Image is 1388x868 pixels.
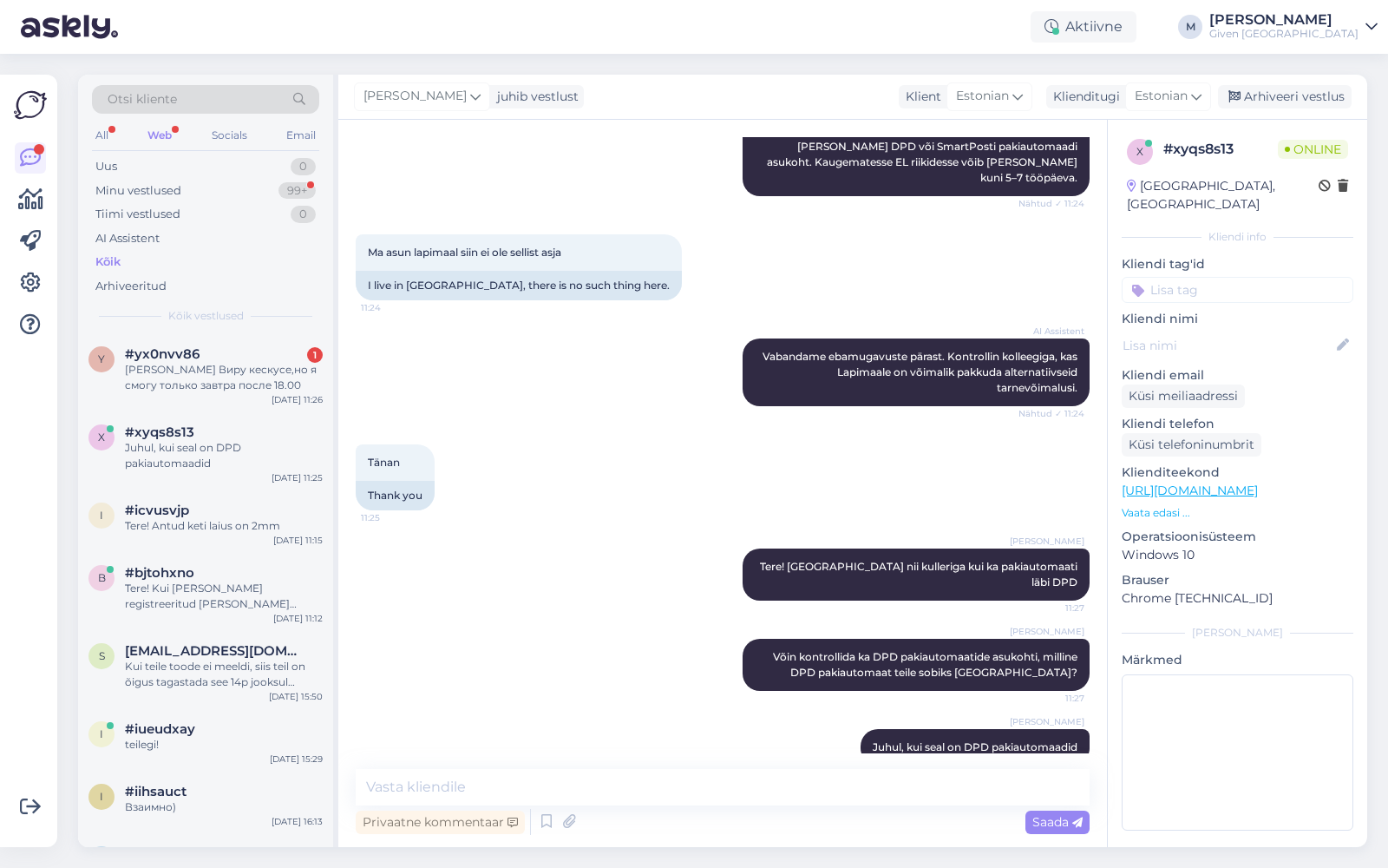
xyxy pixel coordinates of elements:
div: 0 [291,158,316,175]
div: [DATE] 11:26 [272,393,323,406]
span: Võin kontrollida ka DPD pakiautomaatide asukohti, milline DPD pakiautomaat teile sobiks [GEOGRAPH... [773,650,1080,679]
span: i [100,509,103,522]
span: Estonian [1135,87,1188,106]
div: Küsi meiliaadressi [1122,385,1245,408]
span: Juhul, kui seal on DPD pakiautomaadid [873,740,1077,753]
p: Windows 10 [1122,546,1353,564]
span: [PERSON_NAME] [363,87,467,106]
span: Nähtud ✓ 11:24 [1018,407,1084,420]
input: Lisa nimi [1123,336,1333,355]
span: simonovsemen2017@gmail.com [125,643,305,659]
a: [URL][DOMAIN_NAME] [1122,483,1258,498]
div: [DATE] 15:50 [269,690,323,703]
div: Aktiivne [1031,11,1136,43]
div: Kliendi info [1122,229,1353,245]
div: teilegi! [125,737,323,753]
div: Arhiveeritud [95,278,167,295]
p: Kliendi email [1122,366,1353,385]
div: 99+ [278,182,316,200]
span: y [98,352,105,365]
div: Kõik [95,253,121,271]
div: M [1178,15,1202,39]
div: Email [283,124,319,147]
div: juhib vestlust [490,88,579,106]
a: [PERSON_NAME]Given [GEOGRAPHIC_DATA] [1209,13,1378,41]
span: Estonian [956,87,1009,106]
div: 1 [307,347,323,363]
span: [PERSON_NAME] [1010,625,1084,638]
div: Tiimi vestlused [95,206,180,223]
span: Ma asun lapimaal siin ei ole sellist asja [368,246,561,259]
span: Saada [1032,814,1083,830]
span: AI Assistent [1019,325,1084,338]
span: x [1136,145,1143,158]
span: i [100,790,103,803]
span: b [98,571,106,584]
div: Privaatne kommentaar [356,811,525,834]
p: Operatsioonisüsteem [1122,528,1353,546]
div: [DATE] 11:15 [273,534,323,547]
span: x [98,431,105,444]
div: Klient [899,88,941,106]
span: #yx0nvv86 [125,346,200,362]
span: [PERSON_NAME] [1010,535,1084,548]
span: Nähtud ✓ 11:24 [1018,197,1084,210]
span: [PERSON_NAME] [1010,715,1084,728]
span: #iihsauct [125,784,187,799]
div: [PERSON_NAME] [1122,625,1353,641]
span: 11:27 [1019,602,1084,615]
div: [DATE] 11:25 [272,471,323,484]
span: Otsi kliente [108,90,177,108]
span: i [100,727,103,740]
span: Online [1278,140,1348,159]
div: Uus [95,158,117,175]
span: #iueudxay [125,721,195,737]
p: Klienditeekond [1122,464,1353,482]
p: Brauser [1122,571,1353,589]
div: Given [GEOGRAPHIC_DATA] [1209,27,1359,41]
div: Arhiveeri vestlus [1218,85,1352,108]
span: Vabandame ebamugavuste pärast. Kontrollin kolleegiga, kas Lapimaale on võimalik pakkuda alternati... [763,350,1080,394]
div: Thank you [356,481,435,510]
div: [DATE] 11:12 [273,612,323,625]
input: Lisa tag [1122,277,1353,303]
span: #bjtohxno [125,565,194,581]
span: tttolitshwets@gmail.com [125,846,305,862]
span: 11:25 [361,511,426,524]
span: #xyqs8s13 [125,424,194,440]
div: Minu vestlused [95,182,181,200]
p: Chrome [TECHNICAL_ID] [1122,589,1353,608]
span: Kõik vestlused [168,308,244,324]
div: Web [144,124,175,147]
div: Klienditugi [1046,88,1120,106]
p: Kliendi nimi [1122,310,1353,328]
div: Kui teile toode ei meeldi, siis teil on õigus tagastada see 14p jooksul kättesaamisest [125,659,323,690]
p: Kliendi telefon [1122,415,1353,433]
span: 11:27 [1019,692,1084,705]
div: Socials [208,124,251,147]
div: All [92,124,112,147]
span: 11:24 [361,301,426,314]
span: Tänan [368,456,400,469]
div: Juhul, kui seal on DPD pakiautomaadid [125,440,323,471]
div: [PERSON_NAME] Виру кескусе,но я смогу только завтра после 18.00 [125,362,323,393]
p: Kliendi tag'id [1122,255,1353,273]
div: I live in [GEOGRAPHIC_DATA], there is no such thing here. [356,271,682,300]
div: AI Assistent [95,230,160,247]
div: [DATE] 15:29 [270,753,323,766]
span: s [99,649,105,662]
div: [PERSON_NAME] [1209,13,1359,27]
img: Askly Logo [14,89,47,122]
span: Tere! [GEOGRAPHIC_DATA] nii kulleriga kui ka pakiautomaati läbi DPD [760,560,1080,589]
p: Märkmed [1122,651,1353,669]
div: Взаимно) [125,799,323,815]
div: 0 [291,206,316,223]
div: # xyqs8s13 [1163,139,1278,160]
div: [DATE] 16:13 [272,815,323,828]
p: Vaata edasi ... [1122,505,1353,521]
span: #icvusvjp [125,503,189,518]
div: Tere! Antud keti laius on 2mm [125,518,323,534]
div: Tere! Kui [PERSON_NAME] registreeritud [PERSON_NAME] logitud, kuid ei näe allahindlust, veenduge,... [125,581,323,612]
div: [GEOGRAPHIC_DATA], [GEOGRAPHIC_DATA] [1127,177,1319,214]
div: Küsi telefoninumbrit [1122,433,1261,457]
